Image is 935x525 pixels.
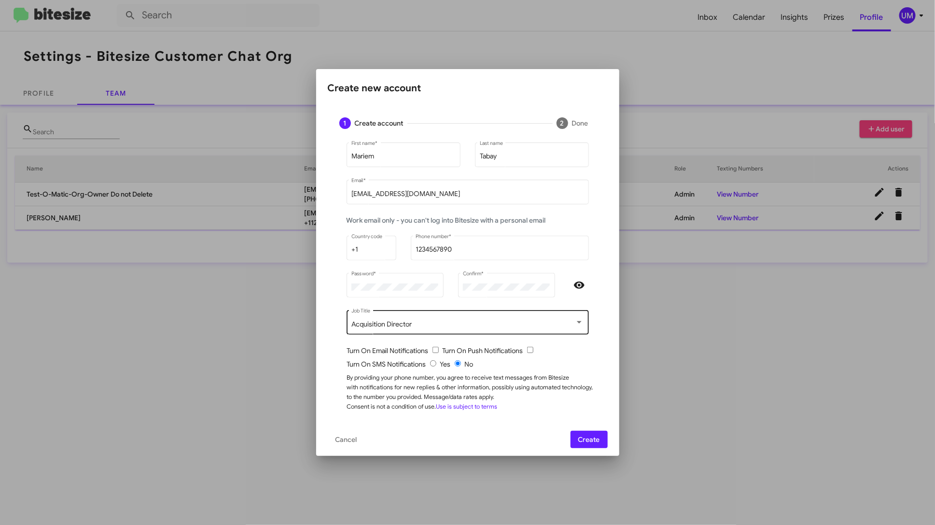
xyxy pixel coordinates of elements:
[465,360,474,369] span: No
[351,153,455,160] input: Example: John
[416,246,584,254] input: 23456789
[351,320,412,328] span: Acquisition Director
[480,153,584,160] input: Example: Wick
[443,346,523,355] span: Turn On Push Notifications
[347,373,596,411] div: By providing your phone number, you agree to receive text messages from Bitesize with notificatio...
[351,190,584,198] input: example@mail.com
[347,360,426,369] span: Turn On SMS Notifications
[440,360,451,369] span: Yes
[570,276,589,295] button: Hide password
[571,431,608,448] button: Create
[347,346,429,355] span: Turn On Email Notifications
[578,431,600,448] span: Create
[328,81,608,96] div: Create new account
[328,431,365,448] button: Cancel
[347,216,546,225] span: Work email only - you can't log into Bitesize with a personal email
[436,403,498,411] a: Use is subject to terms
[335,431,357,448] span: Cancel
